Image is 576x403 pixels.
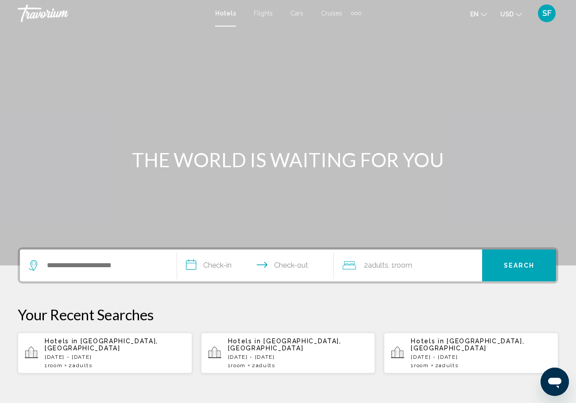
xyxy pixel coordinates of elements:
span: SF [542,9,552,18]
span: USD [500,11,514,18]
button: Hotels in [GEOGRAPHIC_DATA], [GEOGRAPHIC_DATA][DATE] - [DATE]1Room2Adults [384,332,558,374]
span: , 1 [388,259,412,272]
span: en [470,11,479,18]
a: Travorium [18,4,206,22]
span: Adults [439,362,458,368]
span: Hotels in [45,338,78,345]
button: Extra navigation items [351,6,361,20]
span: 2 [252,362,275,368]
p: Your Recent Searches [18,306,558,323]
span: Adults [368,261,388,269]
span: Room [394,261,412,269]
button: Change language [470,8,487,20]
span: Room [48,362,63,368]
p: [DATE] - [DATE] [228,354,368,360]
iframe: Кнопка запуска окна обмена сообщениями [541,368,569,396]
a: Flights [254,10,273,17]
span: 2 [364,259,388,272]
p: [DATE] - [DATE] [411,354,551,360]
span: Hotels in [228,338,261,345]
button: Hotels in [GEOGRAPHIC_DATA], [GEOGRAPHIC_DATA][DATE] - [DATE]1Room2Adults [201,332,375,374]
span: Room [414,362,429,368]
span: [GEOGRAPHIC_DATA], [GEOGRAPHIC_DATA] [45,338,158,352]
button: Check in and out dates [177,249,334,281]
a: Hotels [215,10,236,17]
span: Adults [256,362,275,368]
span: 1 [228,362,246,368]
span: 2 [435,362,459,368]
span: Search [504,262,535,269]
a: Cars [290,10,303,17]
h1: THE WORLD IS WAITING FOR YOU [122,148,454,171]
span: [GEOGRAPHIC_DATA], [GEOGRAPHIC_DATA] [411,338,524,352]
a: Cruises [321,10,342,17]
button: Hotels in [GEOGRAPHIC_DATA], [GEOGRAPHIC_DATA][DATE] - [DATE]1Room2Adults [18,332,192,374]
button: User Menu [535,4,558,23]
span: 1 [45,362,62,368]
span: Hotels in [411,338,444,345]
div: Search widget [20,249,556,281]
span: [GEOGRAPHIC_DATA], [GEOGRAPHIC_DATA] [228,338,341,352]
button: Search [482,249,556,281]
p: [DATE] - [DATE] [45,354,185,360]
button: Travelers: 2 adults, 0 children [334,249,482,281]
button: Change currency [500,8,522,20]
span: 1 [411,362,429,368]
span: Adults [73,362,92,368]
span: 2 [69,362,92,368]
span: Room [231,362,246,368]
